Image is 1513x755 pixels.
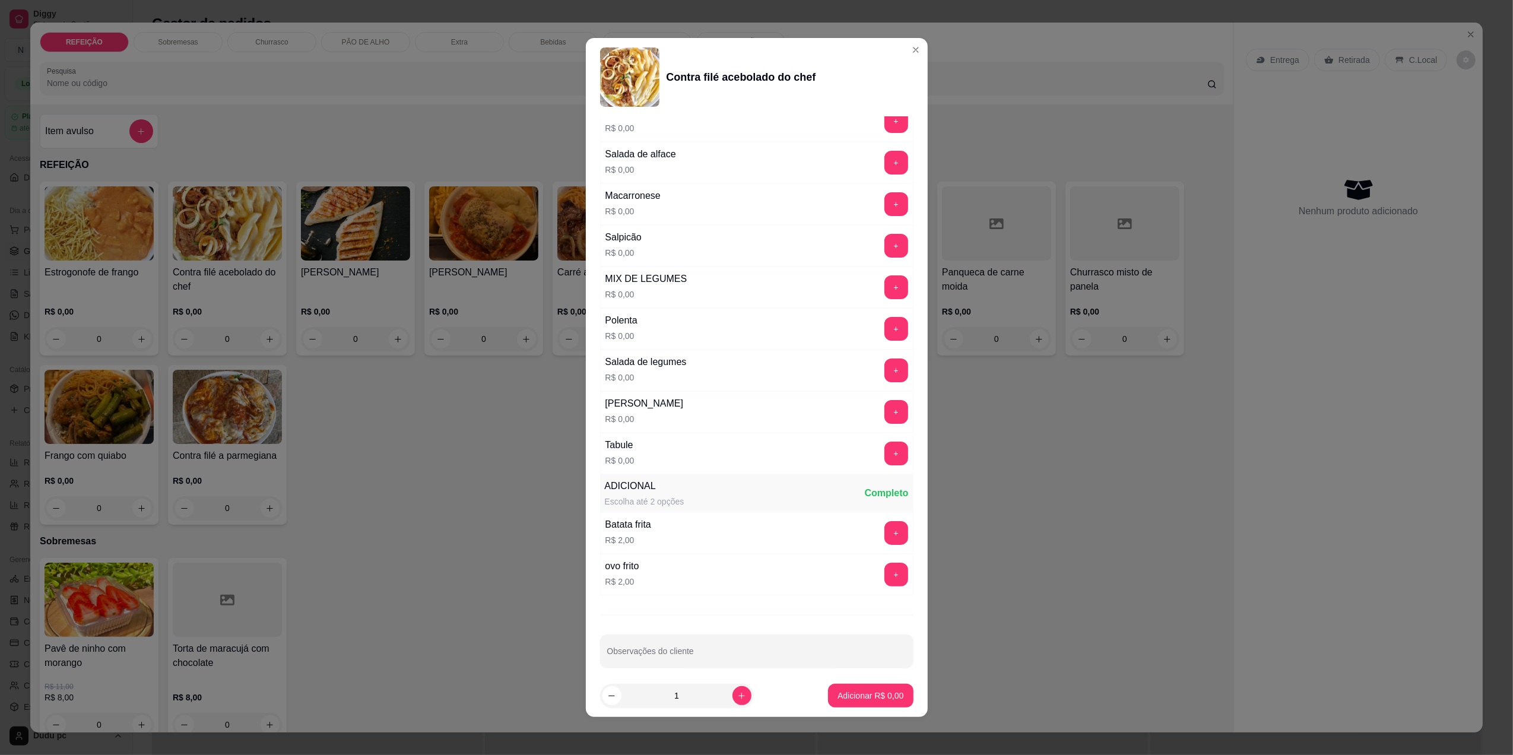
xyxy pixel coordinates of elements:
p: R$ 0,00 [605,330,637,342]
p: R$ 0,00 [605,122,635,134]
div: [PERSON_NAME] [605,396,684,411]
button: decrease-product-quantity [602,686,621,705]
p: R$ 2,00 [605,534,651,546]
button: increase-product-quantity [732,686,751,705]
p: R$ 0,00 [605,205,661,217]
button: add [884,563,908,586]
p: Adicionar R$ 0,00 [838,690,903,702]
p: R$ 0,00 [605,164,676,176]
div: Salpicão [605,230,642,245]
button: add [884,192,908,216]
img: product-image [600,47,659,107]
p: R$ 0,00 [605,372,687,383]
button: Adicionar R$ 0,00 [828,684,913,708]
button: add [884,359,908,382]
div: Contra filé acebolado do chef [667,69,816,85]
button: add [884,275,908,299]
button: add [884,442,908,465]
button: add [884,234,908,258]
input: Observações do cliente [607,650,906,662]
p: R$ 0,00 [605,288,687,300]
div: Completo [865,486,909,500]
div: Salada de alface [605,147,676,161]
p: R$ 0,00 [605,455,635,467]
div: Tabule [605,438,635,452]
div: Batata frita [605,518,651,532]
p: R$ 0,00 [605,247,642,259]
button: Close [906,40,925,59]
button: add [884,109,908,133]
div: ADICIONAL [605,479,684,493]
div: Escolha até 2 opções [605,496,684,507]
div: Salada de legumes [605,355,687,369]
p: R$ 2,00 [605,576,639,588]
div: Polenta [605,313,637,328]
button: add [884,521,908,545]
button: add [884,151,908,175]
button: add [884,400,908,424]
p: R$ 0,00 [605,413,684,425]
div: ovo frito [605,559,639,573]
button: add [884,317,908,341]
div: Macarronese [605,189,661,203]
div: MIX DE LEGUMES [605,272,687,286]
